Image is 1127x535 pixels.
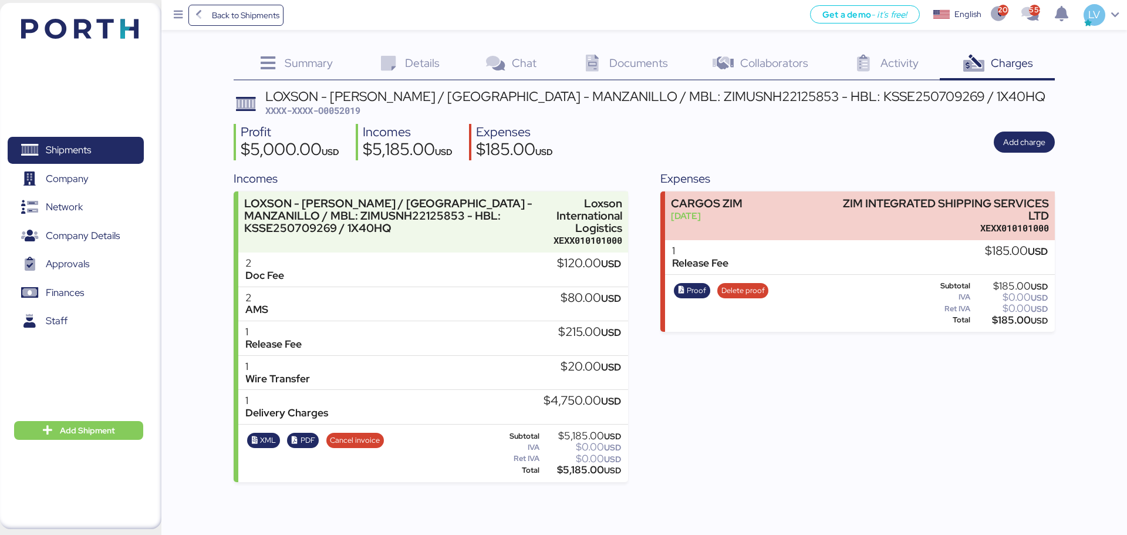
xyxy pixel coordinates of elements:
span: Shipments [46,142,91,159]
div: Wire Transfer [245,373,310,385]
div: 1 [245,395,328,407]
span: Delete proof [721,284,765,297]
div: 2 [245,257,284,270]
div: $0.00 [542,455,621,463]
button: XML [247,433,280,448]
span: XML [260,434,276,447]
div: Release Fee [245,338,302,351]
span: USD [604,465,621,476]
div: $5,185.00 [542,432,621,440]
a: Network [8,194,144,221]
span: Company [46,170,89,187]
div: IVA [494,443,539,452]
div: $185.00 [476,141,553,161]
span: Back to Shipments [212,8,279,22]
div: English [954,8,981,21]
div: XEXX010101000 [554,234,622,247]
span: USD [1031,315,1048,326]
span: USD [435,146,453,157]
div: $0.00 [973,304,1048,313]
a: Staff [8,308,144,335]
div: 1 [672,245,728,257]
div: $0.00 [973,293,1048,302]
span: Approvals [46,255,89,272]
span: Company Details [46,227,120,244]
a: Company Details [8,222,144,249]
button: PDF [287,433,319,448]
div: Total [921,316,970,324]
div: $20.00 [561,361,621,374]
span: PDF [301,434,315,447]
div: $5,185.00 [363,141,453,161]
div: $185.00 [973,282,1048,291]
div: AMS [245,304,268,316]
a: Company [8,165,144,192]
div: $5,000.00 [241,141,339,161]
span: USD [601,326,621,339]
div: $185.00 [985,245,1048,258]
div: ZIM INTEGRATED SHIPPING SERVICES LTD [822,197,1049,222]
span: USD [1031,281,1048,292]
span: USD [1031,304,1048,314]
div: $120.00 [557,257,621,270]
div: Incomes [363,124,453,141]
div: Subtotal [494,432,539,440]
div: $215.00 [558,326,621,339]
span: Add Shipment [60,423,115,438]
div: Doc Fee [245,270,284,282]
button: Delete proof [717,283,768,298]
a: Approvals [8,251,144,278]
button: Add charge [994,132,1055,153]
span: Network [46,198,83,216]
span: Chat [512,55,536,70]
span: USD [535,146,553,157]
div: 1 [245,361,310,373]
div: LOXSON - [PERSON_NAME] / [GEOGRAPHIC_DATA] - MANZANILLO / MBL: ZIMUSNH22125853 - HBL: KSSE2507092... [265,90,1045,103]
span: Cancel invoice [330,434,380,447]
a: Shipments [8,137,144,164]
a: Back to Shipments [188,5,284,26]
span: LV [1088,7,1100,22]
button: Menu [168,5,188,25]
span: Summary [285,55,333,70]
div: Subtotal [921,282,970,290]
div: Ret IVA [494,455,539,463]
button: Proof [674,283,710,298]
span: USD [604,442,621,453]
span: Details [405,55,440,70]
div: $80.00 [561,292,621,305]
div: CARGOS ZIM [671,197,743,210]
div: 1 [245,326,302,338]
button: Cancel invoice [326,433,384,448]
span: Proof [687,284,706,297]
span: USD [601,395,621,408]
span: Charges [991,55,1033,70]
a: Finances [8,279,144,306]
span: Finances [46,284,84,301]
span: Activity [880,55,919,70]
div: Delivery Charges [245,407,328,419]
span: USD [601,257,621,270]
div: Release Fee [672,257,728,270]
div: Expenses [660,170,1054,187]
div: $0.00 [542,443,621,452]
span: USD [322,146,339,157]
span: Staff [46,312,68,329]
div: XEXX010101000 [822,222,1049,234]
div: Ret IVA [921,305,970,313]
div: LOXSON - [PERSON_NAME] / [GEOGRAPHIC_DATA] - MANZANILLO / MBL: ZIMUSNH22125853 - HBL: KSSE2507092... [244,197,548,234]
span: Documents [609,55,668,70]
div: $5,185.00 [542,466,621,475]
span: USD [604,431,621,442]
div: $185.00 [973,316,1048,325]
span: Add charge [1003,135,1045,149]
div: 2 [245,292,268,304]
div: [DATE] [671,210,743,222]
span: USD [601,361,621,374]
div: Loxson International Logistics [554,197,622,234]
div: Profit [241,124,339,141]
div: Expenses [476,124,553,141]
span: XXXX-XXXX-O0052019 [265,105,360,116]
div: Incomes [234,170,627,187]
span: USD [604,454,621,465]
